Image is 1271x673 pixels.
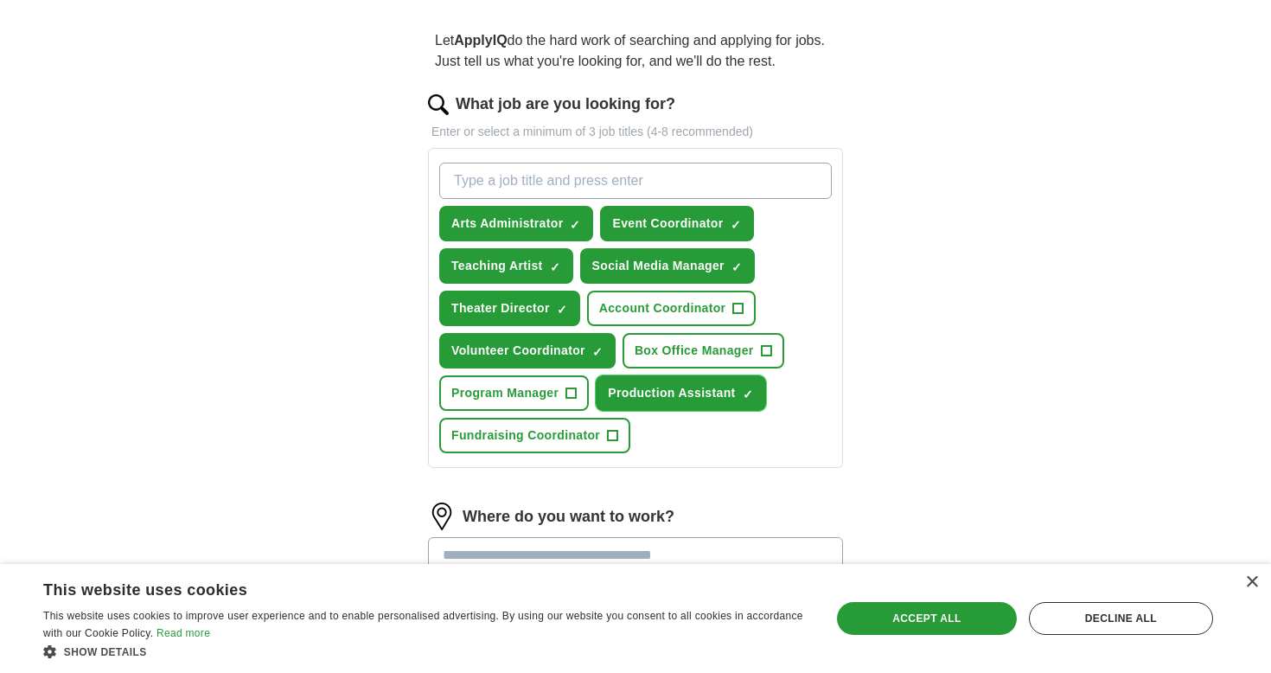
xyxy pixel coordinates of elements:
label: What job are you looking for? [456,93,675,116]
span: ✓ [743,388,753,401]
button: Account Coordinator [587,291,757,326]
button: Volunteer Coordinator✓ [439,333,616,369]
button: Arts Administrator✓ [439,206,593,241]
button: Production Assistant✓ [596,375,765,411]
button: Fundraising Coordinator [439,418,630,453]
span: Teaching Artist [451,257,543,275]
span: ✓ [570,218,580,232]
strong: ApplyIQ [454,33,507,48]
input: Type a job title and press enter [439,163,832,199]
p: Enter or select a minimum of 3 job titles (4-8 recommended) [428,123,843,141]
span: Arts Administrator [451,215,563,233]
span: Program Manager [451,384,559,402]
span: ✓ [731,260,742,274]
span: Production Assistant [608,384,735,402]
span: ✓ [550,260,560,274]
button: Program Manager [439,375,589,411]
img: location.png [428,503,456,530]
button: Teaching Artist✓ [439,248,573,284]
button: Theater Director✓ [439,291,580,326]
div: Decline all [1029,602,1213,635]
span: Fundraising Coordinator [451,426,600,445]
span: This website uses cookies to improve user experience and to enable personalised advertising. By u... [43,610,803,639]
p: Let do the hard work of searching and applying for jobs. Just tell us what you're looking for, an... [428,23,843,79]
span: Box Office Manager [635,342,754,360]
a: Read more, opens a new window [156,627,210,639]
div: Show details [43,643,808,660]
div: Accept all [837,602,1017,635]
img: search.png [428,94,449,115]
label: Where do you want to work? [463,505,674,529]
span: Social Media Manager [592,257,725,275]
span: ✓ [731,218,741,232]
button: Box Office Manager [623,333,784,369]
span: Account Coordinator [599,299,726,317]
span: Event Coordinator [612,215,723,233]
div: Close [1245,576,1258,589]
div: This website uses cookies [43,574,764,600]
button: Social Media Manager✓ [580,248,755,284]
span: Theater Director [451,299,550,317]
button: Event Coordinator✓ [600,206,753,241]
span: ✓ [557,303,567,317]
span: ✓ [592,345,603,359]
span: Show details [64,646,147,658]
span: Volunteer Coordinator [451,342,585,360]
